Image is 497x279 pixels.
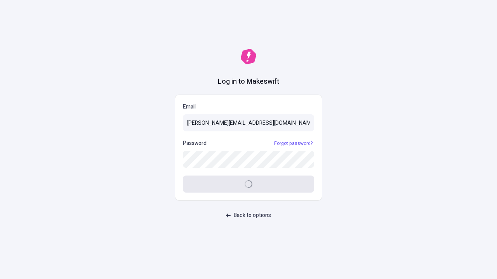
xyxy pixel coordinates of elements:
p: Email [183,103,314,111]
p: Password [183,139,207,148]
span: Back to options [234,211,271,220]
input: Email [183,114,314,131]
h1: Log in to Makeswift [218,77,279,87]
a: Forgot password? [273,140,314,146]
button: Back to options [221,208,276,222]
